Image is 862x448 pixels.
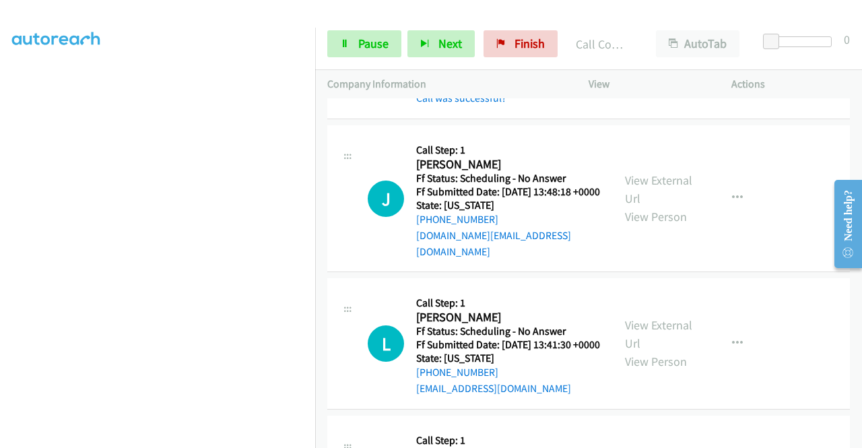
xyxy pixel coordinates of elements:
[368,325,404,362] div: The call is yet to be attempted
[770,36,832,47] div: Delay between calls (in seconds)
[416,382,571,395] a: [EMAIL_ADDRESS][DOMAIN_NAME]
[416,92,506,104] a: Call was successful?
[484,30,558,57] a: Finish
[625,354,687,369] a: View Person
[416,172,601,185] h5: Ff Status: Scheduling - No Answer
[731,76,850,92] p: Actions
[368,325,404,362] h1: L
[416,157,596,172] h2: [PERSON_NAME]
[416,352,600,365] h5: State: [US_STATE]
[625,172,692,206] a: View External Url
[416,325,600,338] h5: Ff Status: Scheduling - No Answer
[327,76,564,92] p: Company Information
[576,35,632,53] p: Call Completed
[358,36,389,51] span: Pause
[416,229,571,258] a: [DOMAIN_NAME][EMAIL_ADDRESS][DOMAIN_NAME]
[416,143,601,157] h5: Call Step: 1
[625,209,687,224] a: View Person
[416,213,498,226] a: [PHONE_NUMBER]
[844,30,850,49] div: 0
[327,30,401,57] a: Pause
[368,181,404,217] h1: J
[416,338,600,352] h5: Ff Submitted Date: [DATE] 13:41:30 +0000
[416,296,600,310] h5: Call Step: 1
[589,76,707,92] p: View
[416,310,596,325] h2: [PERSON_NAME]
[416,366,498,379] a: [PHONE_NUMBER]
[416,185,601,199] h5: Ff Submitted Date: [DATE] 13:48:18 +0000
[368,181,404,217] div: The call is yet to be attempted
[407,30,475,57] button: Next
[438,36,462,51] span: Next
[625,317,692,351] a: View External Url
[416,199,601,212] h5: State: [US_STATE]
[416,434,600,447] h5: Call Step: 1
[515,36,545,51] span: Finish
[656,30,739,57] button: AutoTab
[824,170,862,278] iframe: Resource Center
